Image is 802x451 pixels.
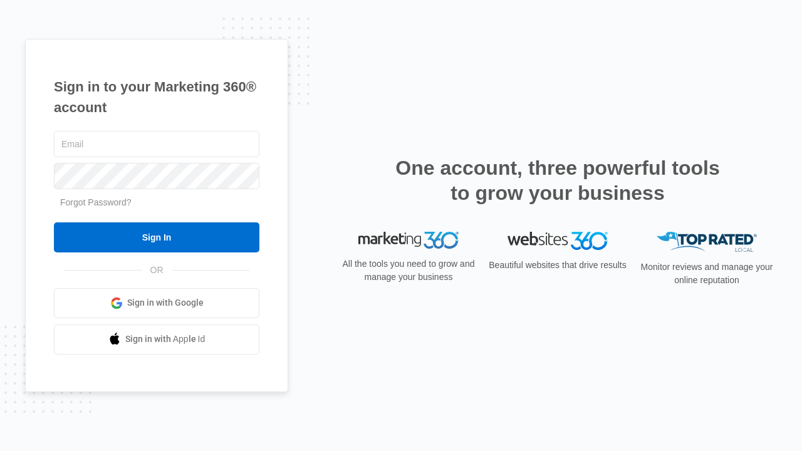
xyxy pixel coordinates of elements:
[392,155,724,205] h2: One account, three powerful tools to grow your business
[54,131,259,157] input: Email
[127,296,204,309] span: Sign in with Google
[54,288,259,318] a: Sign in with Google
[358,232,459,249] img: Marketing 360
[142,264,172,277] span: OR
[60,197,132,207] a: Forgot Password?
[487,259,628,272] p: Beautiful websites that drive results
[54,76,259,118] h1: Sign in to your Marketing 360® account
[125,333,206,346] span: Sign in with Apple Id
[54,324,259,355] a: Sign in with Apple Id
[657,232,757,252] img: Top Rated Local
[54,222,259,252] input: Sign In
[338,257,479,284] p: All the tools you need to grow and manage your business
[508,232,608,250] img: Websites 360
[637,261,777,287] p: Monitor reviews and manage your online reputation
